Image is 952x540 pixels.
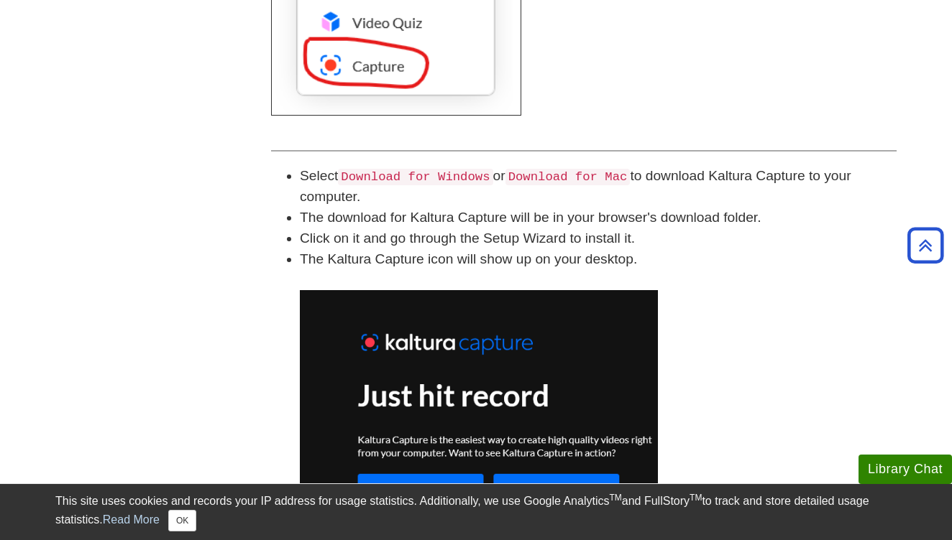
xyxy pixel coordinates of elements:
button: Close [168,510,196,531]
sup: TM [609,493,621,503]
button: Library Chat [859,455,952,484]
a: Back to Top [902,236,948,255]
li: The download for Kaltura Capture will be in your browser's download folder. [300,208,897,228]
code: Download for Mac [505,169,631,185]
sup: TM [690,493,702,503]
img: kaltura capture download [300,290,658,534]
li: The Kaltura Capture icon will show up on your desktop. [300,249,897,534]
li: Click on it and go through the Setup Wizard to install it. [300,228,897,249]
a: Read More [103,513,160,526]
li: Select or to download Kaltura Capture to your computer. [300,166,897,208]
code: Download for Windows [338,169,493,185]
div: This site uses cookies and records your IP address for usage statistics. Additionally, we use Goo... [55,493,897,531]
